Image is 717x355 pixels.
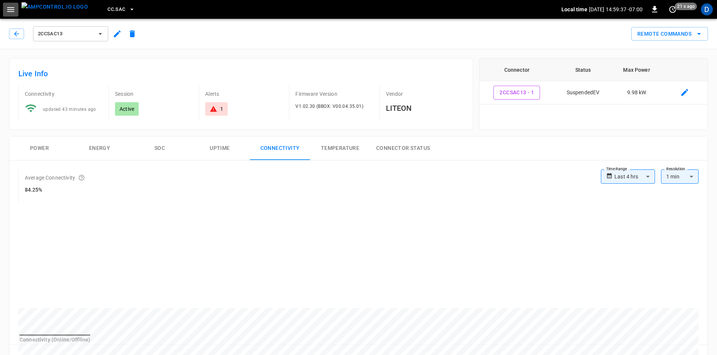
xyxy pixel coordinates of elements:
p: Connectivity [25,90,103,98]
p: Vendor [386,90,464,98]
span: CC.SAC [107,5,125,14]
table: connector table [480,59,708,104]
div: remote commands options [631,27,708,41]
div: Last 4 hrs [614,169,655,184]
button: Energy [70,136,130,160]
th: Max Power [612,59,661,81]
span: 21 s ago [675,3,697,10]
button: Uptime [190,136,250,160]
p: Active [120,105,134,113]
h6: Live Info [18,68,464,80]
button: Connectivity [250,136,310,160]
h6: 84.25% [25,186,85,194]
td: SuspendedEV [554,81,612,104]
button: Connector Status [370,136,436,160]
th: Status [554,59,612,81]
th: Connector [480,59,554,81]
img: ampcontrol.io logo [21,2,88,12]
h6: LITEON [386,102,464,114]
span: 2CCSAC13 [38,30,94,38]
p: Session [115,90,193,98]
span: updated 43 minutes ago [43,107,96,112]
div: 1 min [661,169,699,184]
label: Time Range [606,166,627,172]
label: Resolution [666,166,685,172]
button: Power [9,136,70,160]
button: 2CCSAC13 - 1 [493,86,540,100]
button: Temperature [310,136,370,160]
p: Alerts [205,90,283,98]
p: Local time [561,6,587,13]
button: 2CCSAC13 [33,26,108,41]
button: SOC [130,136,190,160]
div: profile-icon [701,3,713,15]
button: set refresh interval [667,3,679,15]
button: Remote Commands [631,27,708,41]
p: Firmware Version [295,90,373,98]
p: [DATE] 14:59:37 -07:00 [589,6,643,13]
div: 1 [220,105,223,113]
span: V1.02.30 (BBOX: V00.04.35.01) [295,104,363,109]
p: Average Connectivity [25,174,75,181]
button: CC.SAC [104,2,138,17]
td: 9.98 kW [612,81,661,104]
